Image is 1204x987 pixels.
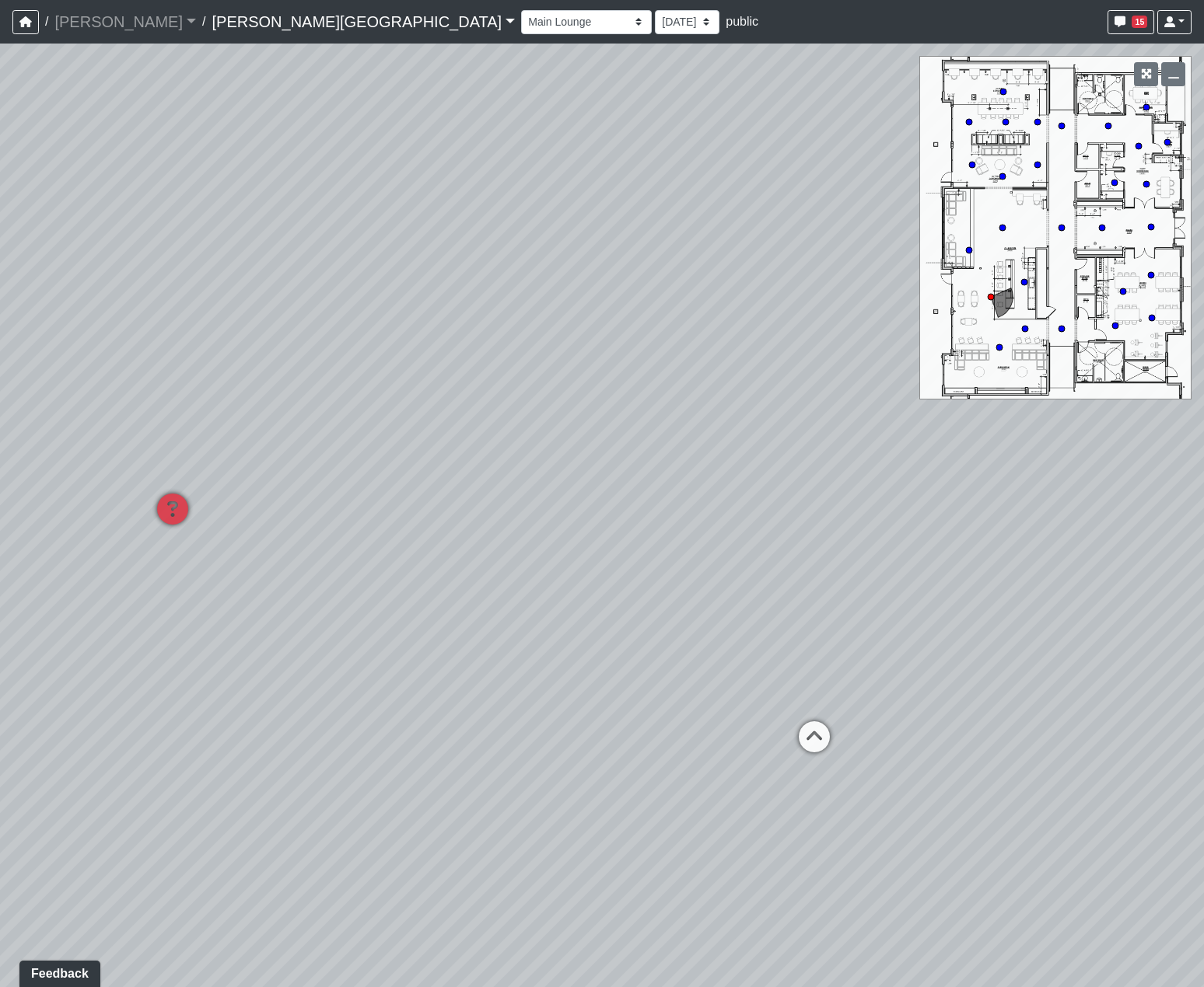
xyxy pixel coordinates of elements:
[12,956,103,987] iframe: Ybug feedback widget
[726,15,758,28] span: public
[1132,16,1147,28] span: 15
[212,6,515,37] a: [PERSON_NAME][GEOGRAPHIC_DATA]
[39,6,54,37] span: /
[1108,10,1154,34] button: 15
[54,6,196,37] a: [PERSON_NAME]
[196,6,212,37] span: /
